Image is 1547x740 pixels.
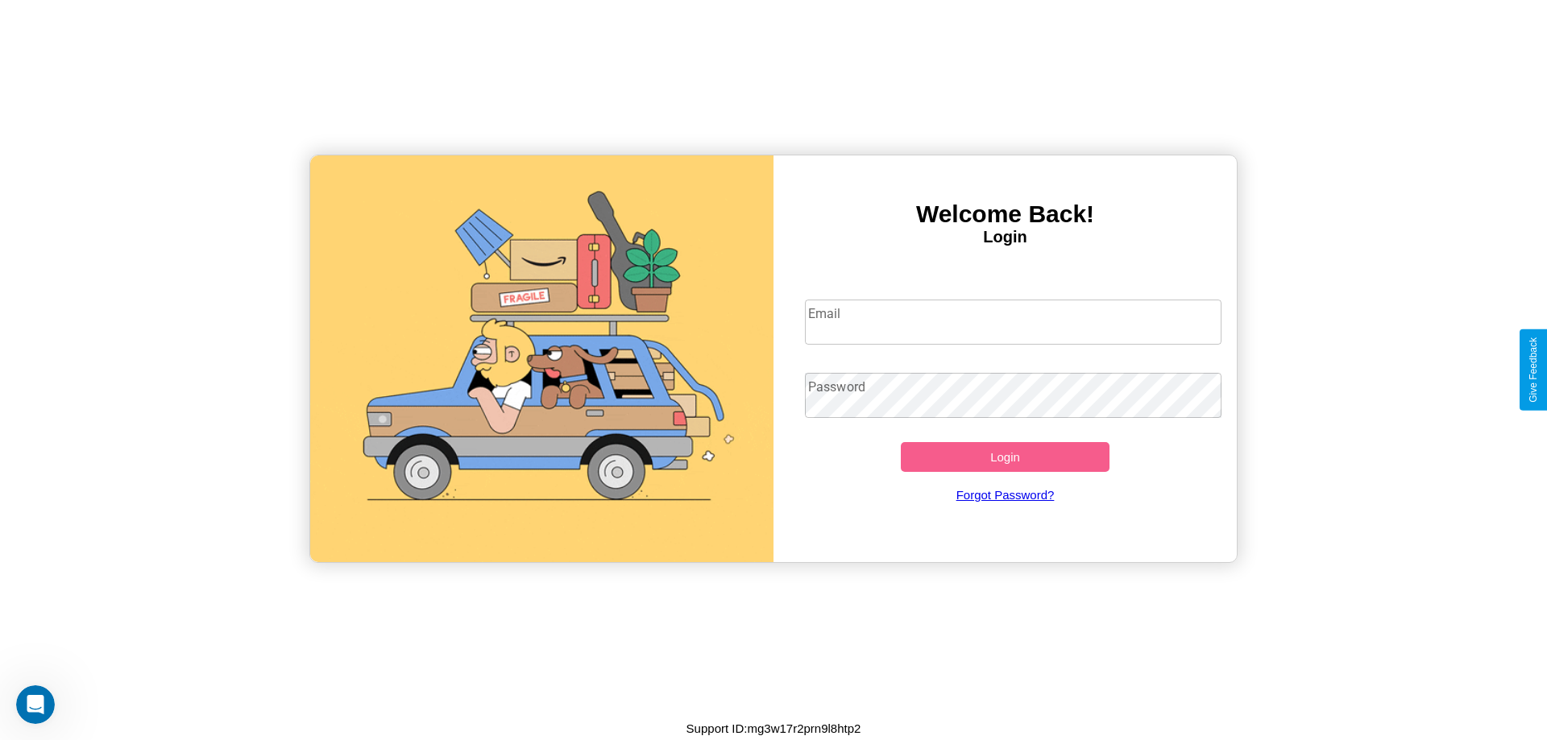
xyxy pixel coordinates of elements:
img: gif [310,155,773,562]
div: Give Feedback [1528,337,1539,403]
a: Forgot Password? [797,472,1214,518]
p: Support ID: mg3w17r2prn9l8htp2 [686,717,861,739]
h3: Welcome Back! [773,201,1237,228]
button: Login [901,442,1109,472]
h4: Login [773,228,1237,246]
iframe: Intercom live chat [16,685,55,724]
